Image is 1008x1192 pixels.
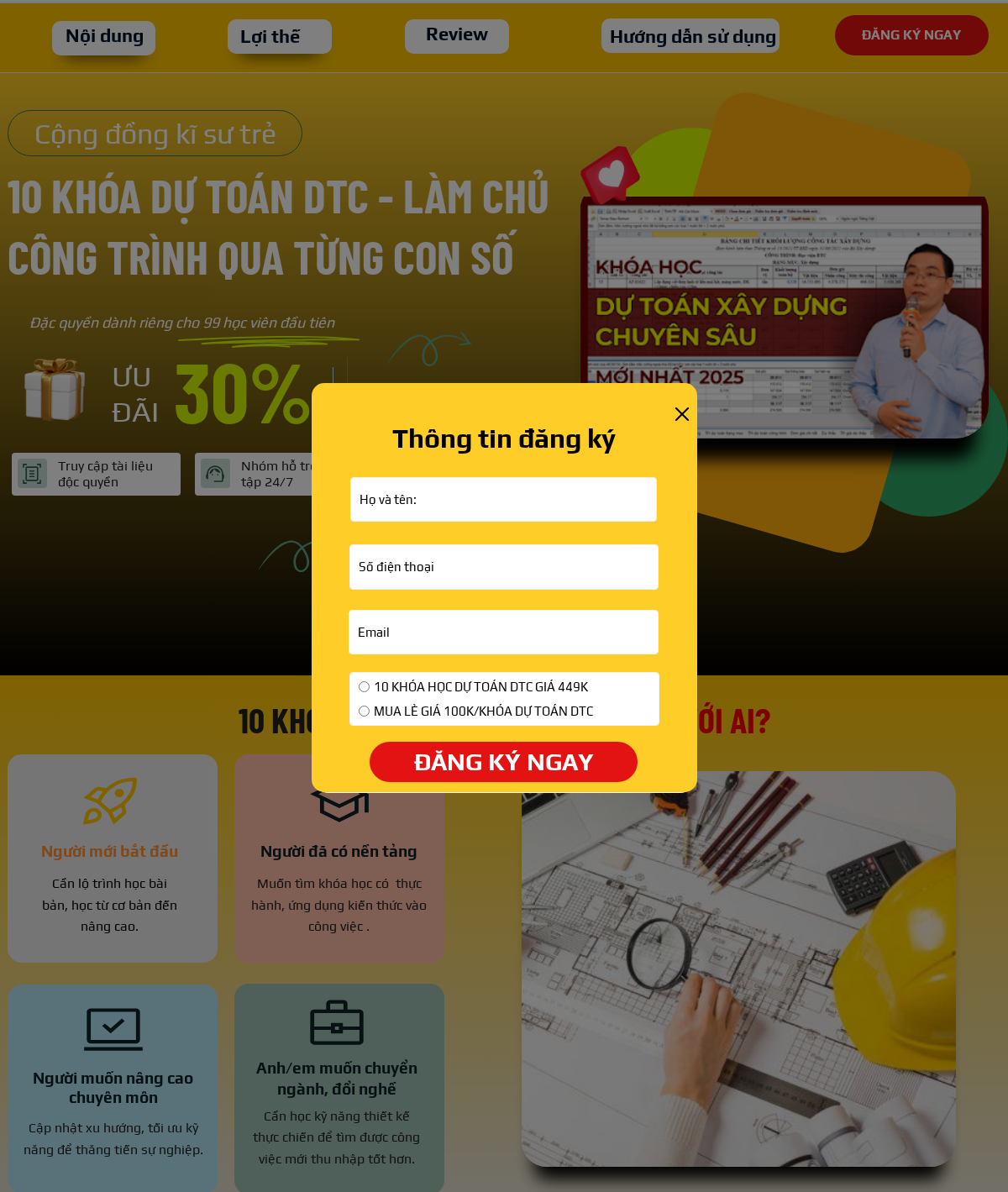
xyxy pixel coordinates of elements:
input: Email [354,611,654,654]
div: Thông tin đăng ký [340,412,669,465]
span: MUA LẺ GIÁ 100K/KHÓA DỰ TOÁN DTC [374,701,593,722]
p: ĐĂNG KÝ NGAY [370,742,638,783]
input: Số điện thoại [354,545,654,589]
input: Họ và tên: [355,478,652,521]
span: 10 KHÓA HỌC DỰ TOÁN DTC GIÁ 449K [374,677,593,697]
